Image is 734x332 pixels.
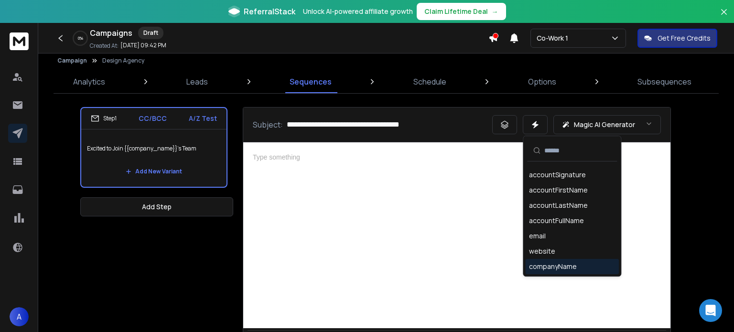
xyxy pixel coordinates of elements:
div: Step 1 [91,114,117,123]
button: Close banner [718,6,730,29]
div: accountFirstName [529,185,588,195]
p: Options [528,76,556,87]
button: Claim Lifetime Deal→ [417,3,506,20]
div: website [529,246,555,256]
div: companyName [529,262,577,271]
li: Step1CC/BCCA/Z TestExcited to Join {{company_name}}’s TeamAdd New Variant [80,107,227,188]
p: Excited to Join {{company_name}}’s Team [87,135,221,162]
div: accountSignature [529,170,586,180]
p: Leads [186,76,208,87]
p: Created At: [90,42,119,50]
button: Magic AI Generator [553,115,661,134]
div: accountFullName [529,216,584,225]
p: Subject: [253,119,283,130]
p: Analytics [73,76,105,87]
p: 0 % [78,35,83,41]
div: accountLastName [529,201,588,210]
p: Co-Work 1 [537,33,572,43]
p: Magic AI Generator [574,120,635,129]
div: Open Intercom Messenger [699,299,722,322]
span: → [492,7,498,16]
button: Campaign [57,57,87,64]
p: CC/BCC [139,114,167,123]
a: Options [522,70,562,93]
button: Add New Variant [118,162,190,181]
button: A [10,307,29,326]
a: Leads [181,70,214,93]
a: Schedule [408,70,452,93]
p: Subsequences [637,76,691,87]
p: Schedule [413,76,446,87]
span: ReferralStack [244,6,295,17]
button: Add Step [80,197,233,216]
a: Subsequences [632,70,697,93]
p: Get Free Credits [658,33,711,43]
h1: Campaigns [90,27,132,39]
p: Sequences [290,76,332,87]
p: Unlock AI-powered affiliate growth [303,7,413,16]
div: email [529,231,546,241]
p: A/Z Test [189,114,217,123]
a: Analytics [67,70,111,93]
p: Design Agency [102,57,144,64]
p: [DATE] 09:42 PM [120,42,166,49]
button: Get Free Credits [637,29,717,48]
a: Sequences [284,70,337,93]
div: Draft [138,27,163,39]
